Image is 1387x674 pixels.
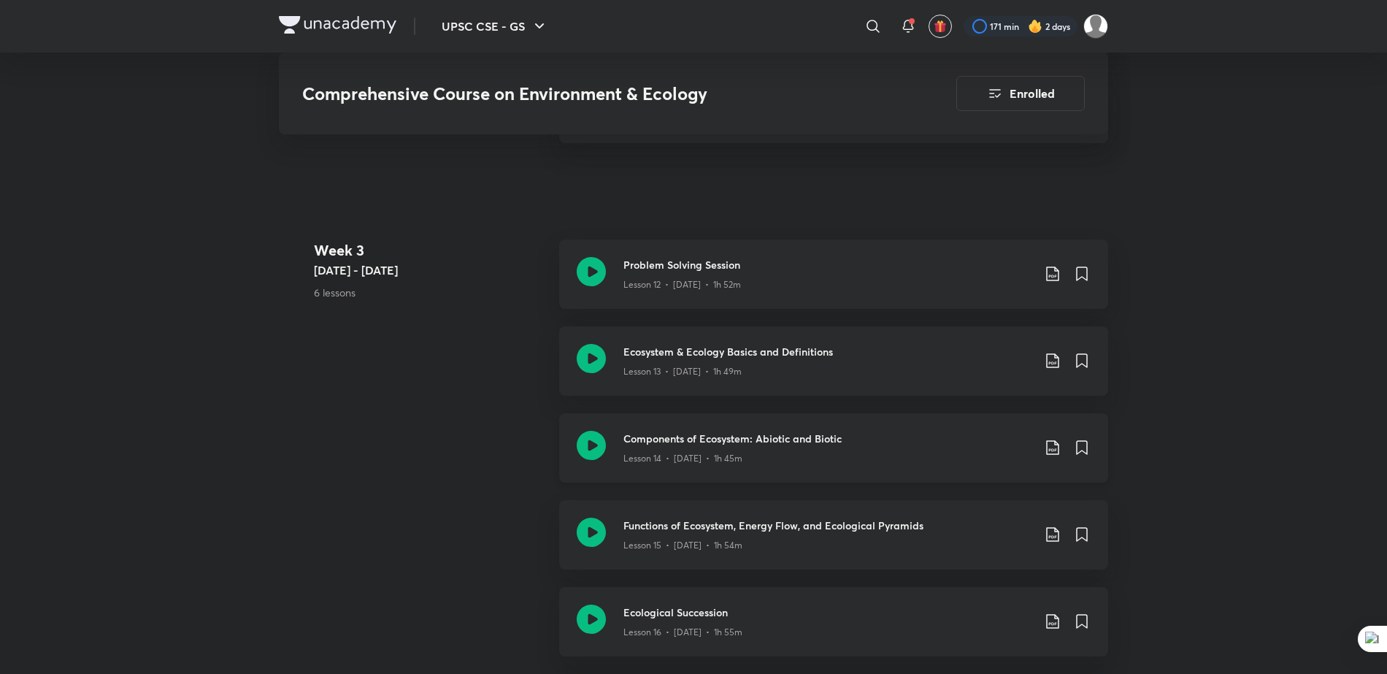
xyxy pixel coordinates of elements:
p: Lesson 12 • [DATE] • 1h 52m [623,278,741,291]
img: streak [1028,19,1042,34]
p: Lesson 15 • [DATE] • 1h 54m [623,539,742,552]
p: 6 lessons [314,285,547,300]
h3: Problem Solving Session [623,257,1032,272]
a: Problem Solving SessionLesson 12 • [DATE] • 1h 52m [559,240,1108,326]
h3: Components of Ecosystem: Abiotic and Biotic [623,431,1032,446]
a: Ecological SuccessionLesson 16 • [DATE] • 1h 55m [559,587,1108,674]
h3: Functions of Ecosystem, Energy Flow, and Ecological Pyramids [623,518,1032,533]
a: Company Logo [279,16,396,37]
h5: [DATE] - [DATE] [314,261,547,279]
img: Company Logo [279,16,396,34]
img: Ayushi Singh [1083,14,1108,39]
p: Lesson 14 • [DATE] • 1h 45m [623,452,742,465]
p: Lesson 13 • [DATE] • 1h 49m [623,365,742,378]
img: avatar [934,20,947,33]
h3: Ecosystem & Ecology Basics and Definitions [623,344,1032,359]
a: Ecosystem & Ecology Basics and DefinitionsLesson 13 • [DATE] • 1h 49m [559,326,1108,413]
h3: Comprehensive Course on Environment & Ecology [302,83,874,104]
button: Enrolled [956,76,1085,111]
h4: Week 3 [314,240,547,261]
h3: Ecological Succession [623,605,1032,620]
button: UPSC CSE - GS [433,12,557,41]
p: Lesson 16 • [DATE] • 1h 55m [623,626,742,639]
a: Functions of Ecosystem, Energy Flow, and Ecological PyramidsLesson 15 • [DATE] • 1h 54m [559,500,1108,587]
a: Components of Ecosystem: Abiotic and BioticLesson 14 • [DATE] • 1h 45m [559,413,1108,500]
button: avatar [929,15,952,38]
